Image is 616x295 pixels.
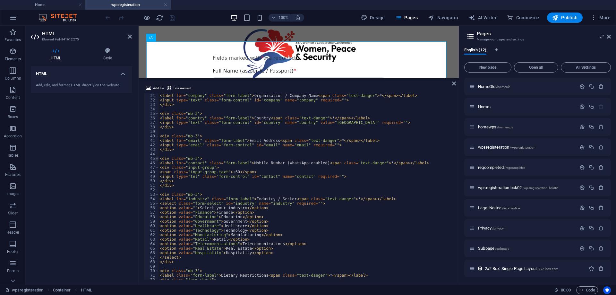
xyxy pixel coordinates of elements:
div: Settings [579,205,585,211]
i: On resize automatically adjust zoom level to fit chosen device. [295,15,301,21]
div: 60 [144,224,159,228]
p: Content [6,95,20,100]
span: Click to open page [478,145,535,150]
p: Forms [7,268,19,273]
span: /wpsregisteration-bck02 [522,186,558,190]
div: 39 [144,129,159,134]
h6: Session time [554,286,571,294]
div: Duplicate [589,185,594,190]
button: Code [576,286,598,294]
div: Design (Ctrl+Alt+Y) [358,13,388,23]
span: 00 00 [561,286,571,294]
span: Publish [552,14,577,21]
button: Navigator [425,13,461,23]
div: regcompleted/regcompleted [476,165,576,169]
div: 59 [144,219,159,224]
button: AI Writer [466,13,499,23]
div: Remove [598,84,604,89]
h2: Pages [477,31,611,37]
div: 50 [144,179,159,183]
span: /2x2-box-item [537,267,558,271]
i: Reload page [156,14,163,22]
div: 37 [144,120,159,125]
h4: Style [83,48,132,61]
span: Open all [517,65,555,69]
span: Design [361,14,385,21]
div: Duplicate [589,225,594,231]
div: 45 [144,156,159,161]
span: Click to open page [478,185,558,190]
div: 47 [144,165,159,170]
div: 49 [144,174,159,179]
span: Click to open page [478,226,504,230]
span: Link element [174,84,191,92]
div: 43 [144,147,159,152]
span: New page [467,65,509,69]
span: More [590,14,611,21]
div: 66 [144,251,159,255]
div: 33 [144,102,159,107]
div: 72 [144,278,159,282]
span: / [490,105,491,109]
div: 48 [144,170,159,174]
div: Legal Notice/legal-notice [476,206,576,210]
p: Elements [5,56,21,62]
div: wpsregisteration/wpsregisteration [476,145,576,149]
h3: Manage your pages and settings [477,37,598,42]
button: 100% [269,14,291,22]
button: Add file [145,84,165,92]
span: /subpage [495,247,509,250]
div: This layout is used as a template for all items (e.g. a blog post) of this collection. The conten... [477,266,483,271]
button: Design [358,13,388,23]
span: AI Writer [469,14,497,21]
div: Language Tabs [464,48,611,60]
span: Commerce [507,14,539,21]
div: 35 [144,111,159,116]
div: Duplicate [589,124,594,130]
div: 67 [144,255,159,260]
div: 31 [144,93,159,98]
div: 34 [144,107,159,111]
span: Click to open page [478,205,520,210]
span: Click to open page [485,266,558,271]
p: Favorites [4,37,21,42]
span: Click to select. Double-click to edit [53,286,71,294]
h6: 100% [278,14,288,22]
div: 42 [144,143,159,147]
button: Pages [393,13,420,23]
button: Publish [547,13,583,23]
h4: wpsregisteration [85,1,171,8]
div: 70 [144,269,159,273]
div: 61 [144,228,159,233]
span: /legal-notice [502,206,520,210]
span: Click to open page [478,84,510,89]
div: Add, edit, and format HTML directly on the website. [36,83,127,88]
a: Click to cancel selection. Double-click to open Pages [5,286,44,294]
div: Subpage/subpage [476,246,576,250]
div: 51 [144,183,159,188]
span: Click to open page [478,165,526,170]
span: Pages [395,14,418,21]
img: Editor Logo [37,14,85,22]
h3: Element #ed-841612275 [42,37,119,42]
h4: HTML [31,48,83,61]
div: 56 [144,206,159,210]
div: 65 [144,246,159,251]
div: 41 [144,138,159,143]
div: 46 [144,161,159,165]
div: Privacy/privacy [476,226,576,230]
div: Settings [589,266,594,271]
div: Settings [579,84,585,89]
div: Duplicate [589,205,594,211]
div: 54 [144,197,159,201]
div: Remove [598,225,604,231]
span: Add file [153,84,164,92]
div: homewps/homewps [476,125,576,129]
div: 55 [144,201,159,206]
div: 53 [144,192,159,197]
span: /privacy [492,227,504,230]
p: Boxes [8,114,18,119]
h4: HTML [31,66,132,78]
div: 69 [144,264,159,269]
span: /wpsregisteration [510,146,535,149]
